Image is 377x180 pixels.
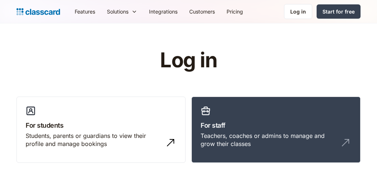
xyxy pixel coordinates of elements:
div: Students, parents or guardians to view their profile and manage bookings [26,132,162,148]
a: Pricing [221,3,249,20]
a: home [16,7,60,17]
a: Start for free [317,4,361,19]
div: Log in [290,8,306,15]
a: Log in [284,4,312,19]
h3: For students [26,120,176,130]
div: Solutions [107,8,128,15]
h1: Log in [72,49,305,72]
div: Teachers, coaches or admins to manage and grow their classes [201,132,337,148]
a: Integrations [143,3,183,20]
div: Start for free [322,8,355,15]
a: Features [69,3,101,20]
a: Customers [183,3,221,20]
h3: For staff [201,120,351,130]
a: For studentsStudents, parents or guardians to view their profile and manage bookings [16,97,186,163]
a: For staffTeachers, coaches or admins to manage and grow their classes [191,97,361,163]
div: Solutions [101,3,143,20]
